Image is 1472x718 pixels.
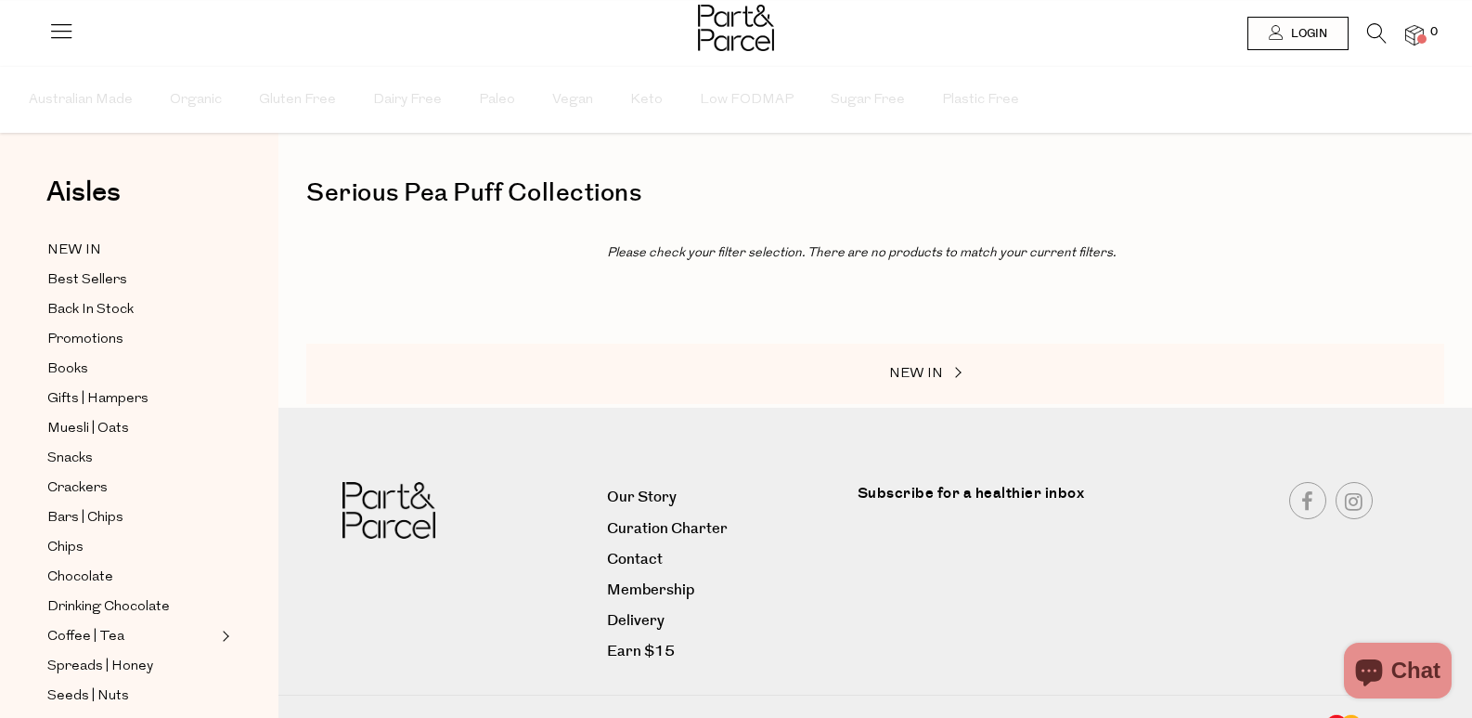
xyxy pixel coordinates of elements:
a: Drinking Chocolate [47,595,216,619]
a: NEW IN [889,362,1075,386]
h1: Serious Pea Puff Collections [306,172,1444,215]
a: Chocolate [47,566,216,589]
span: Aisles [46,172,121,213]
a: 0 [1405,25,1424,45]
img: Part&Parcel [342,482,435,539]
span: Muesli | Oats [47,418,129,440]
a: Delivery [607,608,844,633]
span: NEW IN [47,240,101,262]
span: Plastic Free [942,68,1019,133]
span: Chocolate [47,567,113,589]
a: Back In Stock [47,298,216,321]
a: Gifts | Hampers [47,387,216,411]
span: Keto [630,68,663,133]
a: Our Story [607,485,844,510]
span: Login [1286,26,1327,42]
a: Books [47,358,216,381]
span: Back In Stock [47,299,134,321]
a: Seeds | Nuts [47,685,216,708]
button: Expand/Collapse Coffee | Tea [217,625,230,647]
span: 0 [1426,24,1442,41]
a: Spreads | Honey [47,655,216,678]
span: Drinking Chocolate [47,596,170,619]
span: Organic [170,68,222,133]
a: Best Sellers [47,268,216,292]
em: Please check your filter selection. There are no products to match your current filters. [607,246,1116,260]
span: Best Sellers [47,269,127,292]
span: Books [47,359,88,381]
label: Subscribe for a healthier inbox [858,482,1122,518]
a: Membership [607,578,844,603]
a: Chips [47,536,216,559]
a: Promotions [47,328,216,351]
inbox-online-store-chat: Shopify online store chat [1338,643,1457,703]
a: Contact [607,547,844,572]
span: Coffee | Tea [47,626,124,648]
span: Crackers [47,477,108,500]
a: Aisles [46,178,121,225]
img: Part&Parcel [698,5,774,51]
a: Coffee | Tea [47,625,216,648]
span: Gluten Free [259,68,336,133]
span: Australian Made [29,68,133,133]
a: Bars | Chips [47,506,216,529]
span: Promotions [47,329,123,351]
span: Gifts | Hampers [47,388,148,411]
a: Login [1247,17,1349,50]
span: Snacks [47,448,93,470]
a: NEW IN [47,239,216,262]
span: Spreads | Honey [47,656,153,678]
span: Chips [47,537,84,559]
span: Paleo [479,68,515,133]
a: Crackers [47,476,216,500]
span: Vegan [552,68,593,133]
span: Sugar Free [831,68,905,133]
a: Curation Charter [607,516,844,542]
a: Muesli | Oats [47,417,216,440]
span: Dairy Free [373,68,442,133]
span: NEW IN [889,367,943,381]
span: Low FODMAP [700,68,794,133]
span: Seeds | Nuts [47,685,129,708]
a: Earn $15 [607,639,844,664]
span: Bars | Chips [47,507,123,529]
a: Snacks [47,447,216,470]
